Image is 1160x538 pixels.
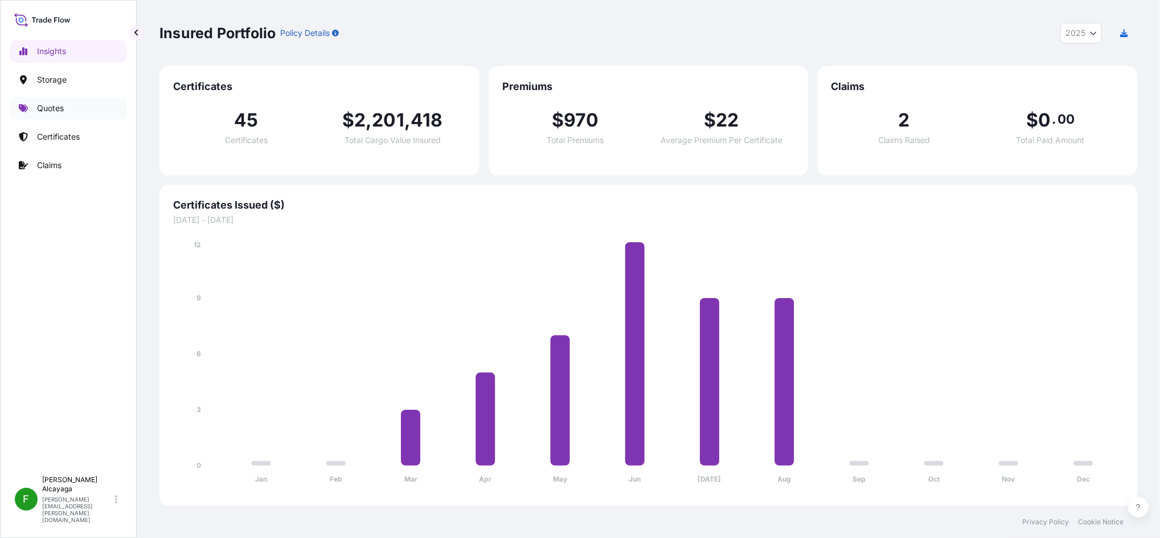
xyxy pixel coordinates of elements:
tspan: 0 [196,461,201,470]
span: $ [704,111,716,129]
span: Total Cargo Value Insured [345,136,441,144]
span: 2 [354,111,366,129]
tspan: 6 [196,349,201,358]
span: 2 [899,111,910,129]
span: Average Premium Per Certificate [661,136,782,144]
p: [PERSON_NAME] Alcayaga [42,475,113,494]
a: Claims [10,154,127,177]
a: Insights [10,40,127,63]
tspan: Dec [1077,475,1090,484]
tspan: 12 [194,241,201,249]
span: 0 [1038,111,1051,129]
p: Claims [37,160,62,171]
a: Certificates [10,125,127,148]
tspan: Apr [479,475,491,484]
span: Certificates [173,80,466,93]
span: , [366,111,372,129]
span: Total Paid Amount [1016,136,1085,144]
tspan: Jun [629,475,641,484]
span: $ [1026,111,1038,129]
tspan: Feb [330,475,342,484]
span: 00 [1057,115,1075,124]
span: . [1052,115,1056,124]
p: Policy Details [280,27,330,39]
button: Year Selector [1060,23,1102,43]
span: Total Premiums [547,136,604,144]
p: Certificates [37,131,80,142]
span: $ [342,111,354,129]
span: $ [552,111,564,129]
tspan: Oct [928,475,940,484]
tspan: Aug [777,475,791,484]
span: 201 [372,111,404,129]
span: Certificates [225,136,268,144]
span: Claims Raised [878,136,930,144]
a: Storage [10,68,127,91]
span: 418 [411,111,443,129]
span: 22 [716,111,739,129]
a: Cookie Notice [1078,517,1124,527]
span: Premiums [502,80,795,93]
tspan: Sep [852,475,866,484]
tspan: May [553,475,568,484]
p: Quotes [37,103,64,114]
a: Privacy Policy [1022,517,1069,527]
span: F [23,494,30,505]
span: 45 [234,111,258,129]
span: Certificates Issued ($) [173,198,1124,212]
tspan: 9 [196,294,201,302]
p: Insured Portfolio [159,24,276,42]
a: Quotes [10,97,127,120]
p: Storage [37,74,67,85]
tspan: Mar [404,475,417,484]
span: Claims [831,80,1124,93]
span: 2025 [1065,27,1085,39]
span: , [404,111,411,129]
tspan: Jan [255,475,267,484]
p: Insights [37,46,66,57]
span: [DATE] - [DATE] [173,214,1124,226]
tspan: Nov [1002,475,1016,484]
tspan: [DATE] [698,475,722,484]
p: [PERSON_NAME][EMAIL_ADDRESS][PERSON_NAME][DOMAIN_NAME] [42,496,113,523]
span: 970 [564,111,599,129]
tspan: 3 [196,405,201,414]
